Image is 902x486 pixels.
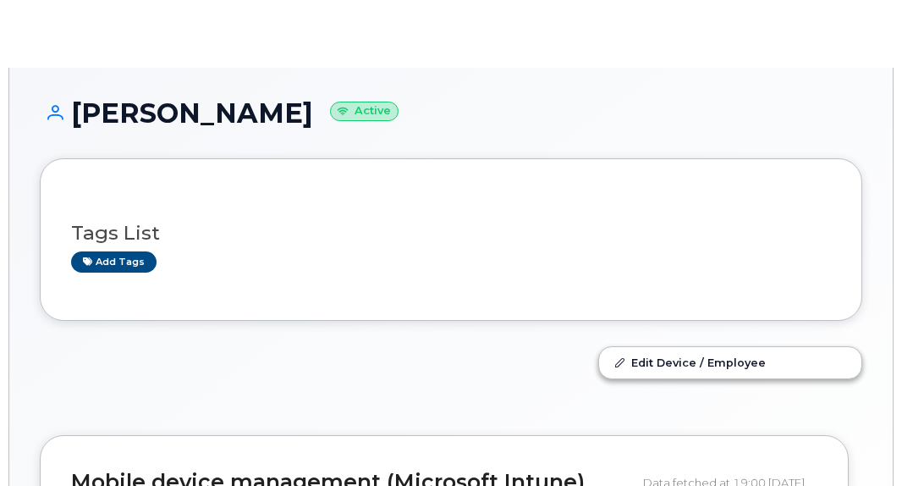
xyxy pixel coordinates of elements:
[71,223,831,244] h3: Tags List
[599,347,861,378] a: Edit Device / Employee
[71,251,157,273] a: Add tags
[40,98,862,128] h1: [PERSON_NAME]
[330,102,399,121] small: Active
